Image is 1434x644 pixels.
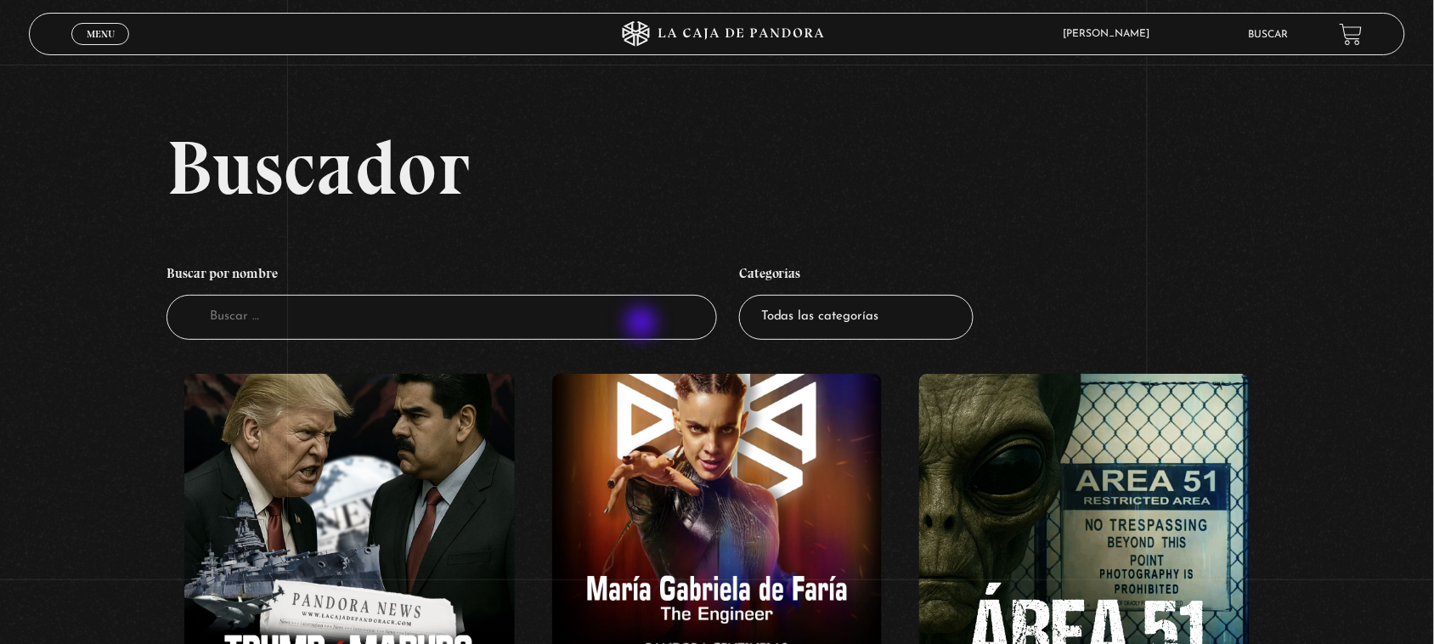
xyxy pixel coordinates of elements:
[1340,23,1363,46] a: View your shopping cart
[167,257,717,296] h4: Buscar por nombre
[1249,30,1289,40] a: Buscar
[167,129,1405,206] h2: Buscador
[1055,29,1167,39] span: [PERSON_NAME]
[87,29,115,39] span: Menu
[739,257,974,296] h4: Categorías
[81,43,121,55] span: Cerrar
